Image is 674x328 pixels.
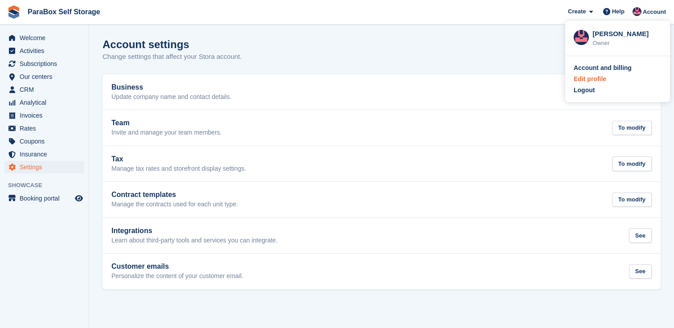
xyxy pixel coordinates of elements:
[111,93,231,100] font: Update company name and contact details.
[20,151,47,158] font: Insurance
[612,8,625,15] font: Help
[4,45,84,57] a: menu
[24,4,104,19] a: ParaBox Self Storage
[20,86,34,93] font: CRM
[4,96,84,109] a: menu
[111,83,143,91] font: Business
[20,34,45,41] font: Welcome
[103,218,661,254] a: Integrations Learn about third-party tools and services you can integrate. See
[643,8,666,15] font: Account
[111,262,169,270] font: Customer emails
[574,86,595,94] font: Logout
[103,254,661,289] a: Customer emails Personalize the content of your customer email. See
[7,5,21,19] img: stora-icon-8386f47178a22dfd0bd8f6a31ec36ba5ce8667c1dd55bd0f319d3a0aa187defe.svg
[8,182,42,189] font: Showcase
[618,196,645,203] font: To modify
[111,155,123,163] font: Tax
[20,112,42,119] font: Invoices
[4,32,84,44] a: menu
[4,161,84,173] a: menu
[574,86,662,95] a: Logout
[28,8,100,16] font: ParaBox Self Storage
[574,30,589,45] img: Andrea
[4,135,84,148] a: menu
[111,129,222,136] font: Invite and manage your team members.
[103,146,661,182] a: Tax Manage tax rates and storefront display settings. To modify
[4,57,84,70] a: menu
[20,125,36,132] font: Rates
[574,64,632,71] font: Account and billing
[574,75,606,82] font: Edit profile
[103,110,661,146] a: Team Invite and manage your team members. To modify
[111,227,152,234] font: Integrations
[4,83,84,96] a: menu
[4,70,84,83] a: menu
[20,99,46,106] font: Analytical
[111,272,243,279] font: Personalize the content of your customer email.
[20,73,52,80] font: Our centers
[635,232,645,239] font: See
[20,60,57,67] font: Subscriptions
[20,138,45,145] font: Coupons
[111,201,238,208] font: Manage the contracts used for each unit type.
[574,74,662,84] a: Edit profile
[20,195,60,202] font: Booking portal
[633,7,641,16] img: Andrea
[20,164,42,171] font: Settings
[618,124,645,131] font: To modify
[111,191,176,198] font: Contract templates
[635,268,645,275] font: See
[111,237,278,244] font: Learn about third-party tools and services you can integrate.
[4,109,84,122] a: menu
[111,119,130,127] font: Team
[20,47,44,54] font: Activities
[592,30,649,37] font: [PERSON_NAME]
[103,38,189,50] font: Account settings
[592,40,609,46] font: Owner
[103,182,661,217] a: Contract templates Manage the contracts used for each unit type. To modify
[111,165,246,172] font: Manage tax rates and storefront display settings.
[103,53,242,60] font: Change settings that affect your Stora account.
[4,192,84,205] a: menu
[574,63,662,73] a: Account and billing
[103,74,661,110] a: Business Update company name and contact details. To modify
[4,148,84,160] a: menu
[568,8,586,15] font: Create
[618,160,645,167] font: To modify
[4,122,84,135] a: menu
[74,193,84,204] a: Preview Shop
